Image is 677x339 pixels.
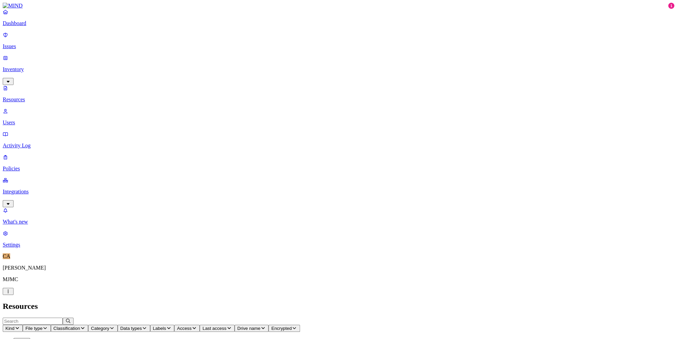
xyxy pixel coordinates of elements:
p: Inventory [3,66,674,72]
p: Resources [3,97,674,103]
a: Activity Log [3,131,674,149]
p: MJMC [3,276,674,282]
p: Policies [3,166,674,172]
a: Dashboard [3,9,674,26]
span: Data types [120,326,142,331]
p: Activity Log [3,143,674,149]
span: Labels [153,326,166,331]
span: File type [25,326,42,331]
div: 1 [668,3,674,9]
span: Access [177,326,192,331]
span: CA [3,253,10,259]
p: What's new [3,219,674,225]
span: Kind [5,326,15,331]
input: Search [3,318,63,325]
a: What's new [3,207,674,225]
a: MIND [3,3,674,9]
span: Classification [54,326,80,331]
a: Policies [3,154,674,172]
p: Issues [3,43,674,49]
img: MIND [3,3,23,9]
span: Last access [202,326,226,331]
p: Settings [3,242,674,248]
a: Settings [3,230,674,248]
a: Resources [3,85,674,103]
span: Drive name [237,326,260,331]
p: Integrations [3,189,674,195]
h2: Resources [3,302,674,311]
p: Dashboard [3,20,674,26]
a: Issues [3,32,674,49]
span: Encrypted [271,326,292,331]
p: [PERSON_NAME] [3,265,674,271]
a: Integrations [3,177,674,206]
span: Category [91,326,109,331]
a: Users [3,108,674,126]
p: Users [3,120,674,126]
a: Inventory [3,55,674,84]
